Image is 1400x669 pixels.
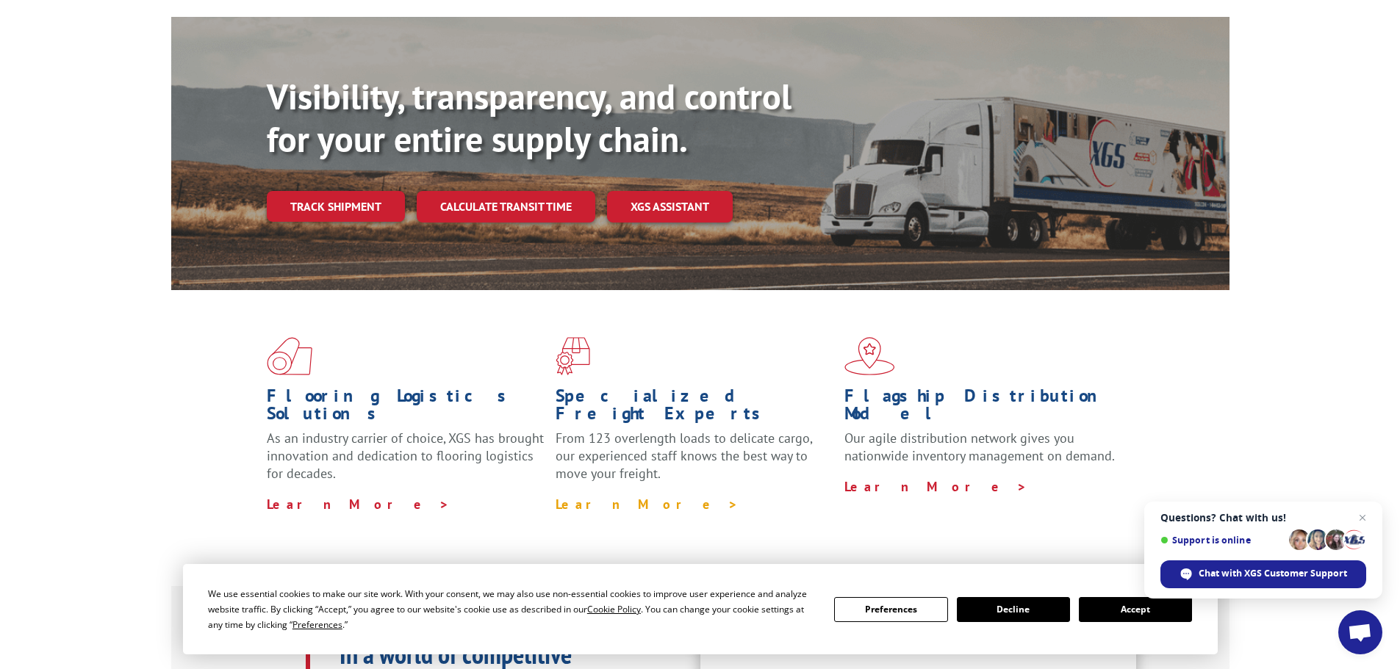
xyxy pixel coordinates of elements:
[208,586,816,632] div: We use essential cookies to make our site work. With your consent, we may also use non-essential ...
[267,387,545,430] h1: Flooring Logistics Solutions
[1338,610,1382,654] div: Open chat
[267,191,405,222] a: Track shipment
[183,564,1218,654] div: Cookie Consent Prompt
[844,337,895,375] img: xgs-icon-flagship-distribution-model-red
[556,496,739,513] a: Learn More >
[1079,597,1192,622] button: Accept
[267,496,450,513] a: Learn More >
[267,73,791,162] b: Visibility, transparency, and control for your entire supply chain.
[267,337,312,375] img: xgs-icon-total-supply-chain-intelligence-red
[957,597,1070,622] button: Decline
[834,597,947,622] button: Preferences
[556,430,833,495] p: From 123 overlength loads to delicate cargo, our experienced staff knows the best way to move you...
[607,191,733,223] a: XGS ASSISTANT
[417,191,595,223] a: Calculate transit time
[1160,512,1366,524] span: Questions? Chat with us!
[267,430,544,482] span: As an industry carrier of choice, XGS has brought innovation and dedication to flooring logistics...
[1354,509,1371,527] span: Close chat
[587,603,641,615] span: Cookie Policy
[844,387,1122,430] h1: Flagship Distribution Model
[1199,567,1347,580] span: Chat with XGS Customer Support
[556,337,590,375] img: xgs-icon-focused-on-flooring-red
[1160,560,1366,588] div: Chat with XGS Customer Support
[292,618,342,631] span: Preferences
[556,387,833,430] h1: Specialized Freight Experts
[844,478,1027,495] a: Learn More >
[844,430,1115,464] span: Our agile distribution network gives you nationwide inventory management on demand.
[1160,535,1284,546] span: Support is online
